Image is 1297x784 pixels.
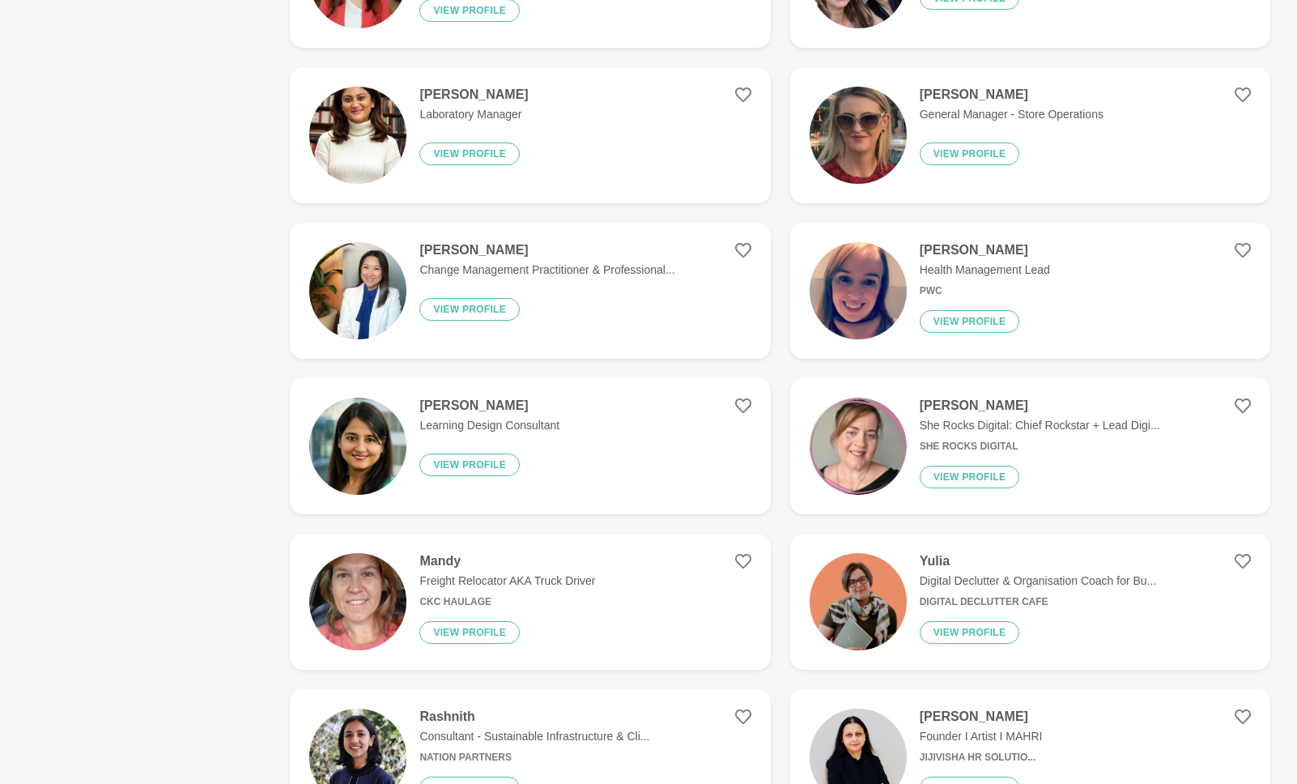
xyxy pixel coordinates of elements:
[920,87,1104,103] h4: [PERSON_NAME]
[920,398,1160,414] h4: [PERSON_NAME]
[419,709,649,725] h4: Rashnith
[419,417,559,434] p: Learning Design Consultant
[920,417,1160,434] p: She Rocks Digital: Chief Rockstar + Lead Digi...
[790,378,1270,514] a: [PERSON_NAME]She Rocks Digital: Chief Rockstar + Lead Digi...She Rocks DigitalView profile
[419,106,528,123] p: Laboratory Manager
[920,106,1104,123] p: General Manager - Store Operations
[419,454,520,476] button: View profile
[309,87,406,184] img: b95f9b8c1440474f8d881448db660a8f13d9f5bd-683x1024.jpg
[920,596,1157,608] h6: Digital Declutter Cafe
[419,573,595,590] p: Freight Relocator AKA Truck Driver
[920,573,1157,590] p: Digital Declutter & Organisation Coach for Bu...
[419,553,595,569] h4: Mandy
[290,378,770,514] a: [PERSON_NAME]Learning Design ConsultantView profile
[810,242,907,339] img: 633b1ddb34ba4f62fe377af3b8f1280a8111c089-573x844.jpg
[920,310,1020,333] button: View profile
[290,534,770,670] a: MandyFreight Relocator AKA Truck DriverCKC HaulageView profile
[290,67,770,203] a: [PERSON_NAME]Laboratory ManagerView profile
[419,87,528,103] h4: [PERSON_NAME]
[810,398,907,495] img: 3712f042e1ba8165941ef6fb2e6712174b73e441-500x500.png
[790,67,1270,203] a: [PERSON_NAME]General Manager - Store OperationsView profile
[920,285,1050,297] h6: PwC
[419,298,520,321] button: View profile
[790,534,1270,670] a: YuliaDigital Declutter & Organisation Coach for Bu...Digital Declutter CafeView profile
[309,553,406,650] img: 50093f67989d66ad09930e820f8e7a95f5573d6f-1516x3280.jpg
[810,87,907,184] img: 6da8e30d5d51bca7fe11884aba5cbe0686458709-561x671.jpg
[920,752,1043,764] h6: Jijivisha HR Solutio...
[419,262,674,279] p: Change Management Practitioner & Professional...
[790,223,1270,359] a: [PERSON_NAME]Health Management LeadPwCView profile
[419,752,649,764] h6: Nation Partners
[920,242,1050,258] h4: [PERSON_NAME]
[419,398,559,414] h4: [PERSON_NAME]
[309,242,406,339] img: 8e2d60b4ee42f5db95c14d8cbcd97b5eebefdedf-1552x1585.jpg
[810,553,907,650] img: cd3ee0be55c8d8e4b79a56ea7ce6c8bbb3f20f9c-1080x1080.png
[419,621,520,644] button: View profile
[920,728,1043,745] p: Founder I Artist I MAHRI
[920,466,1020,488] button: View profile
[920,709,1043,725] h4: [PERSON_NAME]
[419,242,674,258] h4: [PERSON_NAME]
[419,596,595,608] h6: CKC Haulage
[419,728,649,745] p: Consultant - Sustainable Infrastructure & Cli...
[920,553,1157,569] h4: Yulia
[920,143,1020,165] button: View profile
[920,262,1050,279] p: Health Management Lead
[309,398,406,495] img: 28ea9ffd3480896ef3534a0c4128818be98f65f1-680x680.jpg
[419,143,520,165] button: View profile
[920,441,1160,453] h6: She Rocks Digital
[290,223,770,359] a: [PERSON_NAME]Change Management Practitioner & Professional...View profile
[920,621,1020,644] button: View profile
